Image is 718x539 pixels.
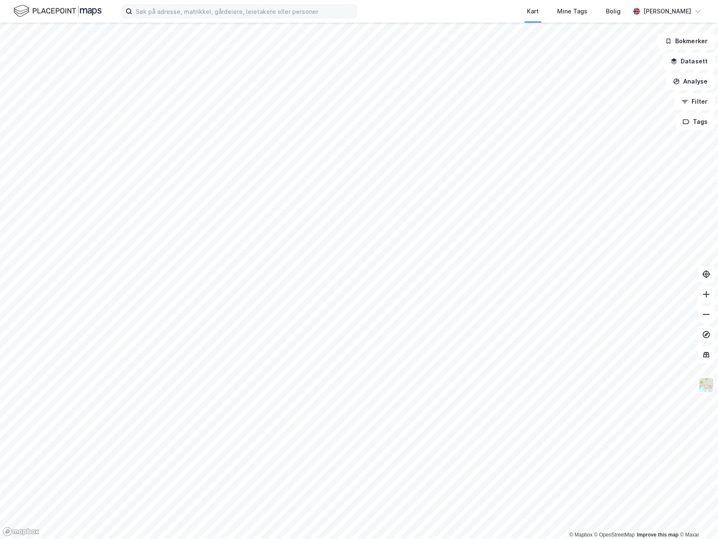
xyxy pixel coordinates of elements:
[13,4,102,18] img: logo.f888ab2527a4732fd821a326f86c7f29.svg
[698,377,714,393] img: Z
[569,532,592,538] a: Mapbox
[3,527,39,536] a: Mapbox homepage
[527,6,539,16] div: Kart
[594,532,635,538] a: OpenStreetMap
[658,33,715,50] button: Bokmerker
[676,499,718,539] iframe: Chat Widget
[676,113,715,130] button: Tags
[557,6,587,16] div: Mine Tags
[666,73,715,90] button: Analyse
[663,53,715,70] button: Datasett
[132,5,356,18] input: Søk på adresse, matrikkel, gårdeiere, leietakere eller personer
[643,6,691,16] div: [PERSON_NAME]
[606,6,621,16] div: Bolig
[676,499,718,539] div: Kontrollprogram for chat
[637,532,679,538] a: Improve this map
[674,93,715,110] button: Filter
